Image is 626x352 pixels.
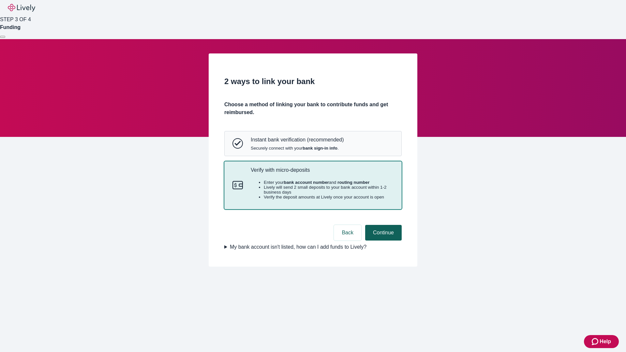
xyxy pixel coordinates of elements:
svg: Zendesk support icon [592,338,600,345]
strong: bank account number [284,180,329,185]
button: Back [334,225,361,241]
span: Securely connect with your . [251,146,344,151]
summary: My bank account isn't listed, how can I add funds to Lively? [224,243,402,251]
strong: routing number [337,180,369,185]
span: Help [600,338,611,345]
li: Enter your and [264,180,394,185]
button: Zendesk support iconHelp [584,335,619,348]
svg: Instant bank verification [232,138,243,149]
li: Verify the deposit amounts at Lively once your account is open [264,195,394,199]
svg: Micro-deposits [232,180,243,190]
h2: 2 ways to link your bank [224,76,402,87]
button: Continue [365,225,402,241]
strong: bank sign-in info [303,146,337,151]
button: Micro-depositsVerify with micro-depositsEnter yourbank account numberand routing numberLively wil... [225,162,401,209]
h4: Choose a method of linking your bank to contribute funds and get reimbursed. [224,101,402,116]
p: Instant bank verification (recommended) [251,137,344,143]
button: Instant bank verificationInstant bank verification (recommended)Securely connect with yourbank si... [225,131,401,155]
p: Verify with micro-deposits [251,167,394,173]
li: Lively will send 2 small deposits to your bank account within 1-2 business days [264,185,394,195]
img: Lively [8,4,35,12]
